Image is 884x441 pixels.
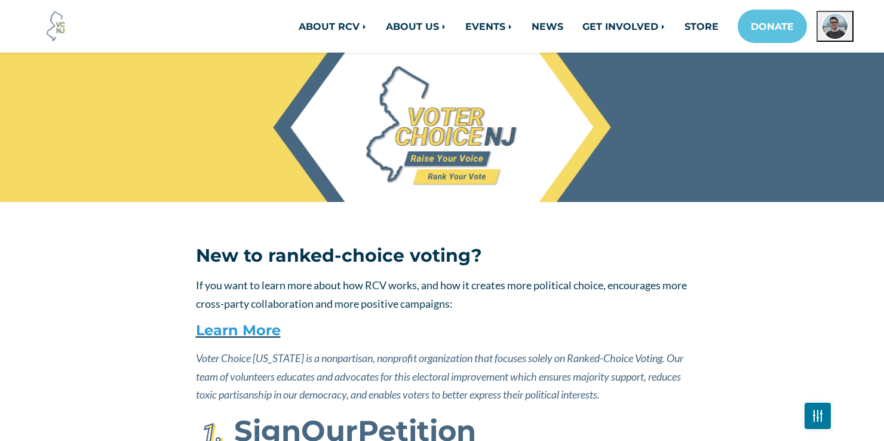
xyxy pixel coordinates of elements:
img: Fader [813,413,822,418]
a: ABOUT US [376,14,456,38]
a: GET INVOLVED [573,14,675,38]
a: DONATE [738,10,807,43]
a: Learn More [196,321,281,339]
a: NEWS [522,14,573,38]
a: EVENTS [456,14,522,38]
img: Voter Choice NJ [40,10,72,42]
button: Open profile menu for John Cunningham [817,11,854,42]
p: If you want to learn more about how RCV works, and how it creates more political choice, encourag... [196,276,689,313]
a: STORE [675,14,728,38]
a: ABOUT RCV [289,14,376,38]
h3: New to ranked-choice voting? [196,245,689,267]
img: John Cunningham [821,13,849,40]
nav: Main navigation [196,10,854,43]
em: Voter Choice [US_STATE] is a nonpartisan, nonprofit organization that focuses solely on Ranked-Ch... [196,351,683,401]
